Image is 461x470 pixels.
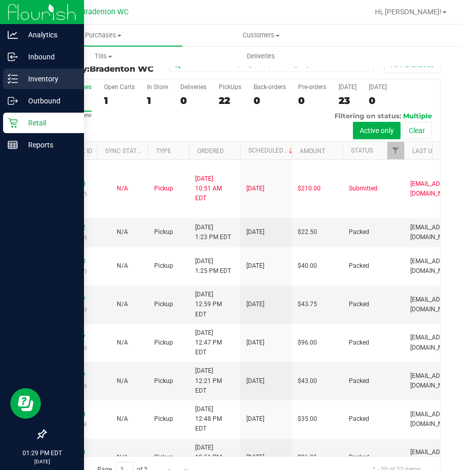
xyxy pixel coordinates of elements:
[195,290,234,319] span: [DATE] 12:59 PM EDT
[154,261,173,271] span: Pickup
[81,8,129,16] span: Bradenton WC
[25,52,182,61] span: Tills
[104,83,135,91] div: Open Carts
[339,95,357,106] div: 23
[154,300,173,309] span: Pickup
[117,453,128,462] button: N/A
[25,25,182,46] a: Purchases
[5,448,79,458] p: 01:29 PM EDT
[8,140,18,150] inline-svg: Reports
[8,74,18,84] inline-svg: Inventory
[219,95,241,106] div: 22
[195,404,234,434] span: [DATE] 12:48 PM EDT
[180,83,206,91] div: Deliveries
[246,261,264,271] span: [DATE]
[246,338,264,348] span: [DATE]
[117,184,128,194] button: N/A
[156,147,171,155] a: Type
[246,227,264,237] span: [DATE]
[25,31,182,40] span: Purchases
[334,112,401,120] span: Filtering on status:
[117,261,128,271] button: N/A
[195,223,231,242] span: [DATE] 1:23 PM EDT
[117,376,128,386] button: N/A
[298,261,317,271] span: $40.00
[349,414,369,424] span: Packed
[298,83,326,91] div: Pre-orders
[298,184,321,194] span: $210.00
[298,95,326,106] div: 0
[18,51,79,63] p: Inbound
[254,95,286,106] div: 0
[298,414,317,424] span: $35.00
[180,95,206,106] div: 0
[10,388,41,419] iframe: Resource center
[403,112,432,120] span: Multiple
[117,262,128,269] span: Not Applicable
[298,227,317,237] span: $22.50
[195,328,234,358] span: [DATE] 12:47 PM EDT
[104,95,135,106] div: 1
[375,8,442,16] span: Hi, [PERSON_NAME]!
[25,46,182,67] a: Tills
[182,46,340,67] a: Deliveries
[248,147,295,154] a: Scheduled
[254,83,286,91] div: Back-orders
[349,338,369,348] span: Packed
[246,453,264,462] span: [DATE]
[117,454,128,461] span: Not Applicable
[147,95,168,106] div: 1
[353,122,401,139] button: Active only
[246,300,264,309] span: [DATE]
[387,142,404,159] a: Filter
[369,83,387,91] div: [DATE]
[18,139,79,151] p: Reports
[8,30,18,40] inline-svg: Analytics
[8,118,18,128] inline-svg: Retail
[197,147,224,155] a: Ordered
[18,117,79,129] p: Retail
[154,184,173,194] span: Pickup
[351,147,373,154] a: Status
[154,338,173,348] span: Pickup
[246,376,264,386] span: [DATE]
[18,29,79,41] p: Analytics
[233,52,289,61] span: Deliveries
[5,458,79,465] p: [DATE]
[18,95,79,107] p: Outbound
[195,366,234,396] span: [DATE] 12:21 PM EDT
[117,301,128,308] span: Not Applicable
[300,147,325,155] a: Amount
[117,339,128,346] span: Not Applicable
[246,184,264,194] span: [DATE]
[90,64,154,74] span: Bradenton WC
[117,228,128,236] span: Not Applicable
[117,338,128,348] button: N/A
[45,55,169,73] h3: Purchase Summary:
[219,83,241,91] div: PickUps
[195,257,231,276] span: [DATE] 1:25 PM EDT
[298,338,317,348] span: $96.00
[117,227,128,237] button: N/A
[154,453,173,462] span: Pickup
[339,83,357,91] div: [DATE]
[154,376,173,386] span: Pickup
[349,184,378,194] span: Submitted
[349,227,369,237] span: Packed
[195,174,234,204] span: [DATE] 10:51 AM EDT
[402,122,432,139] button: Clear
[117,415,128,422] span: Not Applicable
[183,31,340,40] span: Customers
[369,95,387,106] div: 0
[117,185,128,192] span: Not Applicable
[298,376,317,386] span: $43.00
[117,377,128,384] span: Not Applicable
[105,147,144,155] a: Sync Status
[147,83,168,91] div: In Store
[117,300,128,309] button: N/A
[298,453,317,462] span: $26.25
[298,300,317,309] span: $43.75
[246,414,264,424] span: [DATE]
[18,73,79,85] p: Inventory
[8,96,18,106] inline-svg: Outbound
